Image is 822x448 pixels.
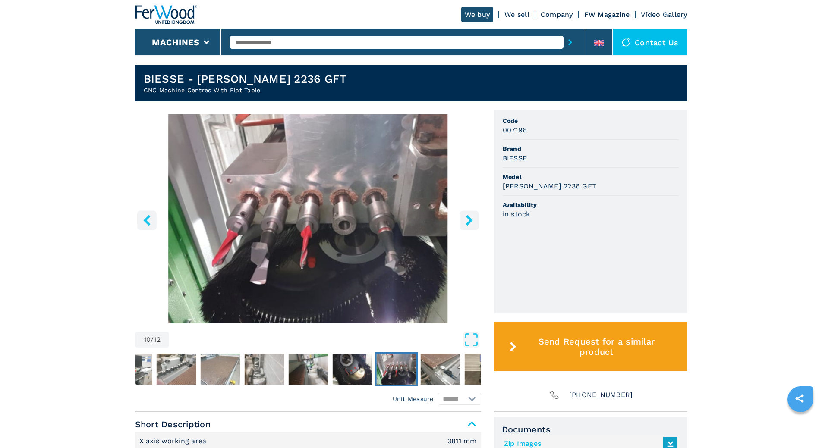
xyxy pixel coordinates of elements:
button: Go to Slide 8 [287,352,330,386]
button: Go to Slide 7 [243,352,286,386]
button: Go to Slide 5 [154,352,198,386]
button: right-button [460,210,479,230]
span: Send Request for a similar product [520,336,673,357]
nav: Thumbnail Navigation [22,352,368,386]
img: df5f5c1ee7398327e12cbc88720ffdb3 [420,354,460,385]
img: CNC Machine Centres With Flat Table BIESSE KLEVER 2236 GFT [135,114,481,323]
img: 67bfcedc9de0e7429057806195d11560 [376,354,416,385]
button: Go to Slide 6 [198,352,242,386]
a: We buy [461,7,494,22]
span: Model [503,172,679,181]
span: 10 [144,336,151,343]
button: Go to Slide 11 [419,352,462,386]
span: 12 [154,336,161,343]
img: 7835cb64322e20c56b566c27ccab578a [112,354,152,385]
a: We sell [504,10,529,19]
button: Open Fullscreen [171,332,479,348]
p: X axis working area [139,436,209,446]
img: 8f122668b9e73b4f2267e316f0002abb [288,354,328,385]
img: 01800d892ac34100939cb159cc07f5e5 [464,354,504,385]
a: Company [541,10,573,19]
button: Go to Slide 10 [375,352,418,386]
h3: BIESSE [503,153,527,163]
img: 621ba5e2da2e9391274be75654a1fefc [332,354,372,385]
div: Go to Slide 10 [135,114,481,323]
button: Go to Slide 9 [331,352,374,386]
iframe: Chat [785,409,816,442]
span: Code [503,116,679,125]
em: 3811 mm [447,438,477,445]
div: Contact us [613,29,687,55]
a: Video Gallery [641,10,687,19]
span: / [151,336,154,343]
span: Brand [503,144,679,153]
h3: [PERSON_NAME] 2236 GFT [503,181,597,191]
button: left-button [137,210,157,230]
img: d984faa5fee51fa4da8fa74927ff3e99 [244,354,284,385]
img: Ferwood [135,5,197,24]
button: Go to Slide 12 [463,352,506,386]
button: Send Request for a similar product [494,322,687,371]
span: Short Description [135,417,481,432]
h3: in stock [503,209,530,219]
span: Availability [503,201,679,209]
span: [PHONE_NUMBER] [569,389,633,401]
a: FW Magazine [584,10,630,19]
img: 6f014967667de3722f81d4aa345da13b [200,354,240,385]
em: Unit Measure [393,395,434,403]
img: Phone [548,389,561,401]
h2: CNC Machine Centres With Flat Table [144,86,347,94]
button: Machines [152,37,199,47]
h1: BIESSE - [PERSON_NAME] 2236 GFT [144,72,347,86]
button: Go to Slide 4 [110,352,154,386]
button: submit-button [564,32,577,52]
img: 64604629487c99788e23a32ff3b36ef0 [156,354,196,385]
a: sharethis [789,388,810,409]
img: Contact us [622,38,630,47]
span: Documents [502,424,680,435]
h3: 007196 [503,125,527,135]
